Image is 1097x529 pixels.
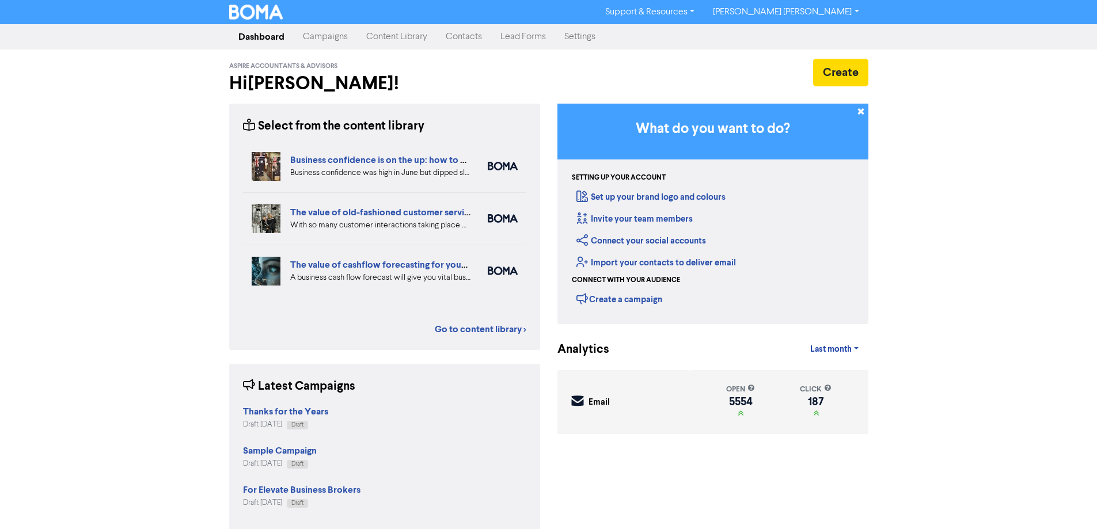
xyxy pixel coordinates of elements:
a: Thanks for the Years [243,408,328,417]
iframe: Chat Widget [1039,474,1097,529]
a: Content Library [357,25,436,48]
a: [PERSON_NAME] [PERSON_NAME] [704,3,868,21]
a: Dashboard [229,25,294,48]
div: Business confidence was high in June but dipped slightly in August in the latest SMB Business Ins... [290,167,470,179]
div: Latest Campaigns [243,378,355,395]
div: Draft [DATE] [243,419,328,430]
span: Draft [291,422,303,428]
a: Lead Forms [491,25,555,48]
a: Last month [801,338,868,361]
div: With so many customer interactions taking place online, your online customer service has to be fi... [290,219,470,231]
a: Invite your team members [576,214,693,224]
span: Draft [291,500,303,506]
img: boma_accounting [488,267,518,275]
a: Campaigns [294,25,357,48]
div: A business cash flow forecast will give you vital business intelligence to help you scenario-plan... [290,272,470,284]
div: Draft [DATE] [243,458,317,469]
span: Last month [810,344,852,355]
div: Create a campaign [576,290,662,307]
strong: Sample Campaign [243,445,317,456]
a: Sample Campaign [243,447,317,456]
a: Settings [555,25,605,48]
span: Aspire Accountants & Advisors [229,62,337,70]
a: Set up your brand logo and colours [576,192,726,203]
a: Contacts [436,25,491,48]
button: Create [813,59,868,86]
div: Draft [DATE] [243,497,360,508]
div: Analytics [557,341,595,359]
a: Go to content library > [435,322,526,336]
a: Connect your social accounts [576,235,706,246]
strong: Thanks for the Years [243,406,328,417]
img: BOMA Logo [229,5,283,20]
a: The value of old-fashioned customer service: getting data insights [290,207,560,218]
div: 5554 [726,397,755,406]
a: Support & Resources [596,3,704,21]
div: open [726,384,755,395]
div: Setting up your account [572,173,666,183]
img: boma [488,214,518,223]
img: boma [488,162,518,170]
strong: For Elevate Business Brokers [243,484,360,496]
a: Business confidence is on the up: how to overcome the big challenges [290,154,578,166]
div: Email [589,396,610,409]
a: For Elevate Business Brokers [243,486,360,495]
div: Select from the content library [243,117,424,135]
a: The value of cashflow forecasting for your business [290,259,502,271]
div: Getting Started in BOMA [557,104,868,324]
h3: What do you want to do? [575,121,851,138]
div: 187 [800,397,832,406]
a: Import your contacts to deliver email [576,257,736,268]
div: click [800,384,832,395]
span: Draft [291,461,303,467]
h2: Hi [PERSON_NAME] ! [229,73,540,94]
div: Connect with your audience [572,275,680,286]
